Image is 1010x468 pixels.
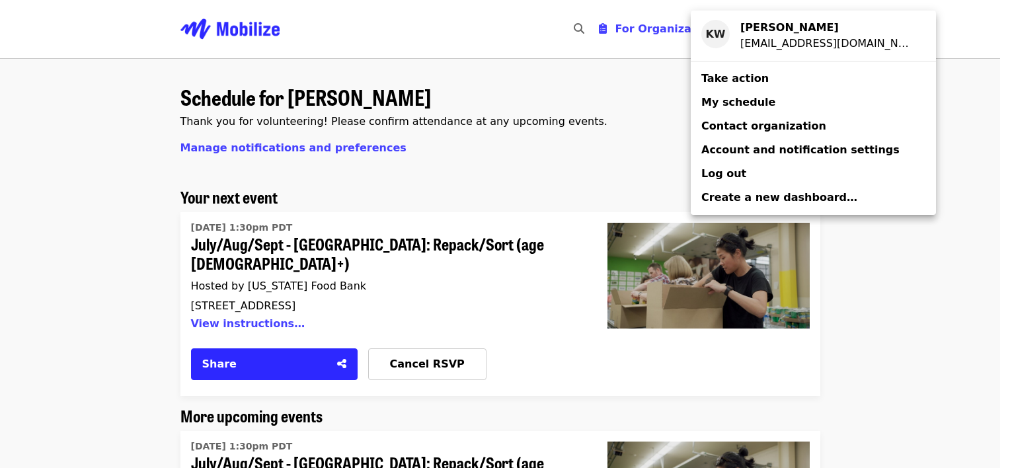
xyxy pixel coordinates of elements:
span: Take action [701,72,769,85]
div: kplswild@msn.com [740,36,915,52]
span: My schedule [701,96,775,108]
a: My schedule [691,91,936,114]
a: Account and notification settings [691,138,936,162]
a: Take action [691,67,936,91]
span: Log out [701,167,746,180]
a: Log out [691,162,936,186]
span: Create a new dashboard… [701,191,857,204]
span: Account and notification settings [701,143,900,156]
span: Contact organization [701,120,826,132]
a: Contact organization [691,114,936,138]
a: Create a new dashboard… [691,186,936,210]
a: KW[PERSON_NAME][EMAIL_ADDRESS][DOMAIN_NAME] [691,16,936,56]
strong: [PERSON_NAME] [740,21,839,34]
div: KW [701,20,730,48]
div: Katherine Wild [740,20,915,36]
